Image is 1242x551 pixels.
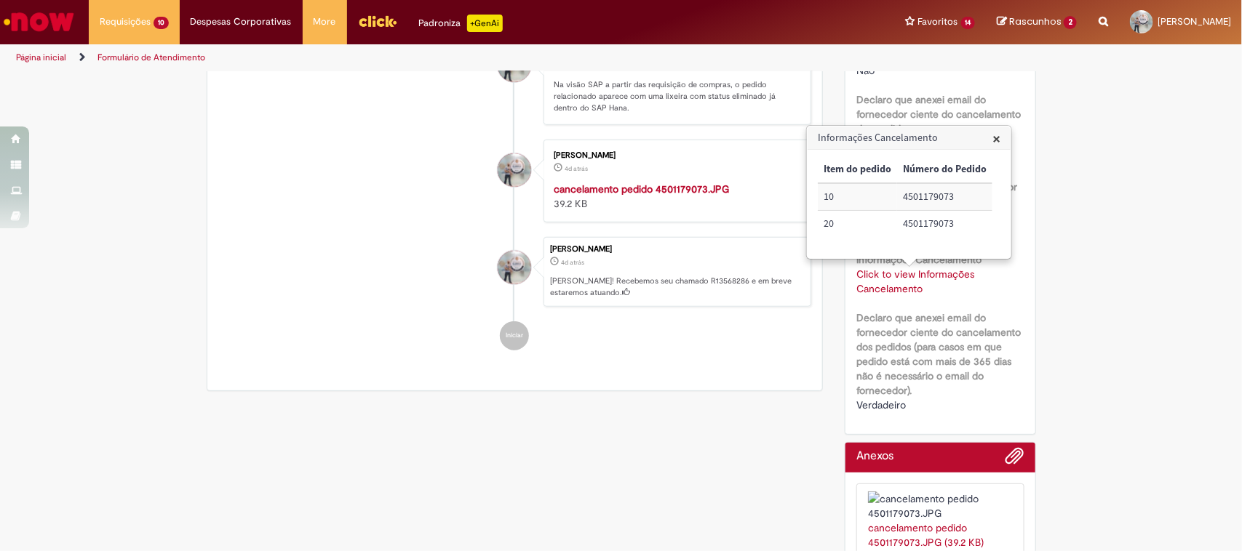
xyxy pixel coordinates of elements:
[419,15,503,32] div: Padroniza
[218,237,812,307] li: Rafael Fernandes
[856,268,974,295] a: Click to view Informações Cancelamento
[856,311,1021,397] b: Declaro que anexei email do fornecedor ciente do cancelamento dos pedidos (para casos em que pedi...
[856,93,1021,135] b: Declaro que anexei email do fornecedor ciente do cancelamento dos pedidos
[16,52,66,63] a: Página inicial
[992,129,1000,148] span: ×
[961,17,976,29] span: 14
[561,258,584,267] time: 25/09/2025 17:36:45
[856,398,906,411] span: Verdadeiro
[1,7,76,36] img: ServiceNow
[154,17,169,29] span: 10
[897,183,992,210] td: Número do Pedido: 4501179073
[565,164,588,173] span: 4d atrás
[992,131,1000,146] button: Close
[818,183,897,210] td: Item do pedido: 10
[856,450,893,463] h2: Anexos
[11,44,817,71] ul: Trilhas de página
[565,164,588,173] time: 25/09/2025 17:36:39
[897,156,992,183] th: Número do Pedido
[868,491,1013,520] img: cancelamento pedido 4501179073.JPG
[1158,15,1231,28] span: [PERSON_NAME]
[191,15,292,29] span: Despesas Corporativas
[856,64,875,77] span: Não
[818,211,897,237] td: Item do pedido: 20
[467,15,503,32] p: +GenAi
[806,125,1012,260] div: Informações Cancelamento
[550,275,803,298] p: [PERSON_NAME]! Recebemos seu chamado R13568286 e em breve estaremos atuando.
[856,253,982,266] b: Informações Cancelamento
[550,245,803,254] div: [PERSON_NAME]
[1006,446,1024,472] button: Adicionar anexos
[818,156,897,183] th: Item do pedido
[1064,16,1077,29] span: 2
[808,126,1011,150] h3: Informações Cancelamento
[498,153,531,187] div: Rafael Fernandes
[554,79,796,113] p: Na visão SAP a partir das requisição de compras, o pedido relacionado aparece com uma lixeira com...
[554,151,796,160] div: [PERSON_NAME]
[997,15,1077,29] a: Rascunhos
[1009,15,1062,28] span: Rascunhos
[561,258,584,267] span: 4d atrás
[498,251,531,284] div: Rafael Fernandes
[100,15,151,29] span: Requisições
[358,10,397,32] img: click_logo_yellow_360x200.png
[554,182,729,196] a: cancelamento pedido 4501179073.JPG
[868,521,984,549] a: cancelamento pedido 4501179073.JPG (39.2 KB)
[97,52,205,63] a: Formulário de Atendimento
[918,15,958,29] span: Favoritos
[314,15,336,29] span: More
[897,211,992,237] td: Número do Pedido: 4501179073
[554,182,796,211] div: 39.2 KB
